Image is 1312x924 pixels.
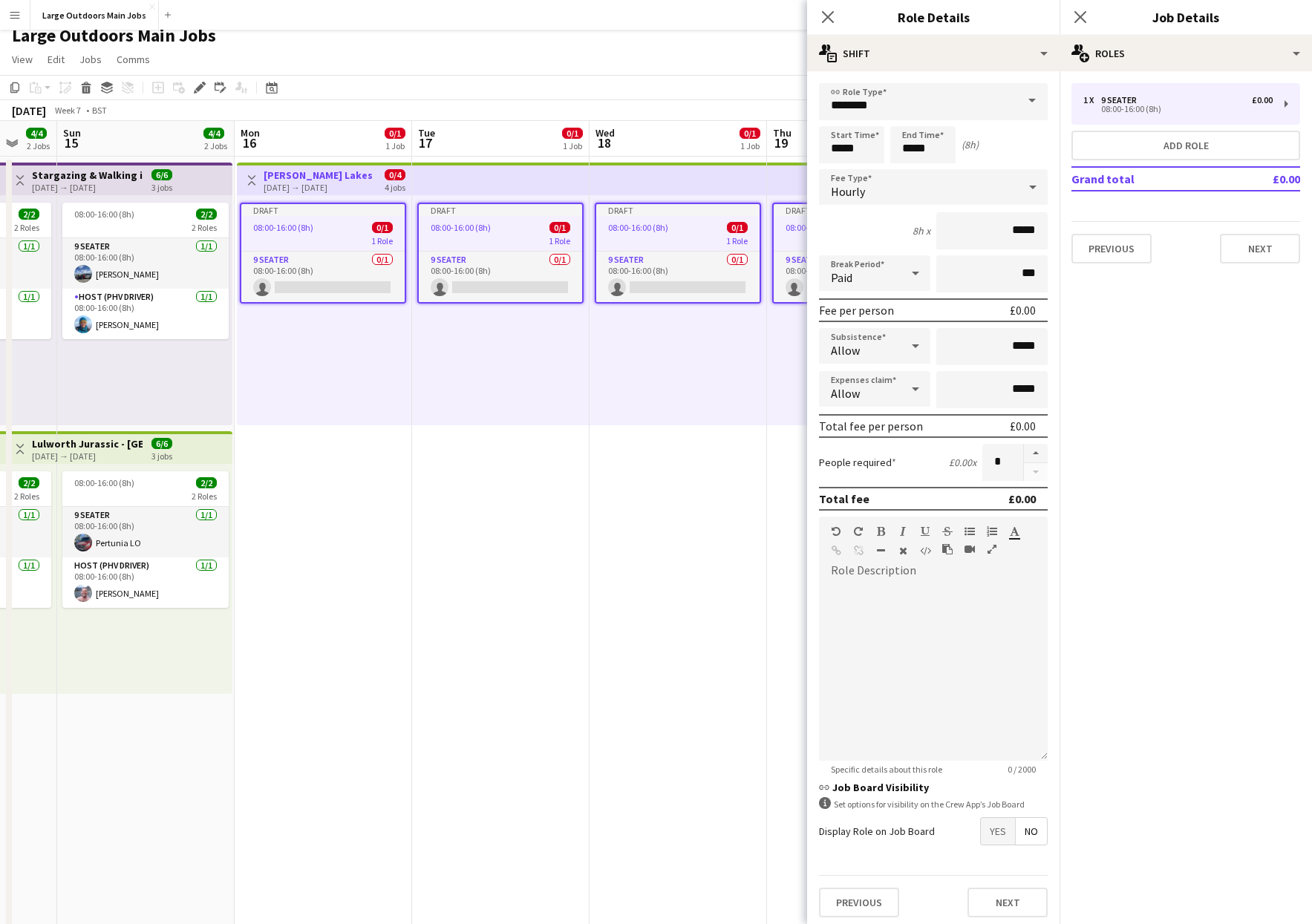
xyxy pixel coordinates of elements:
span: View [12,53,33,66]
span: 0/1 [740,128,760,139]
span: 2 Roles [14,222,39,233]
label: People required [819,456,896,469]
div: £0.00 [1008,491,1036,506]
button: Strikethrough [942,525,953,537]
app-card-role: 9 Seater0/108:00-16:00 (8h) [241,252,405,302]
span: 08:00-16:00 (8h) [74,209,134,220]
span: Wed [595,126,615,140]
span: Specific details about this role [819,764,954,775]
span: Jobs [79,53,102,66]
span: Thu [773,126,792,140]
app-card-role: Host (PHV Driver)1/108:00-16:00 (8h)[PERSON_NAME] [62,557,229,608]
div: Set options for visibility on the Crew App’s Job Board [819,797,1048,811]
button: Paste as plain text [942,543,953,555]
span: 2 Roles [192,222,217,233]
app-card-role: 9 Seater0/108:00-16:00 (8h) [774,252,937,302]
span: Tue [418,126,435,140]
div: 4 jobs [385,180,405,193]
span: 0 / 2000 [996,764,1048,775]
span: 08:00-16:00 (8h) [786,222,846,233]
button: HTML Code [920,545,930,557]
button: Undo [831,525,841,537]
button: Unordered List [965,525,975,537]
button: Fullscreen [987,543,997,555]
span: Allow [831,386,860,401]
td: £0.00 [1230,167,1300,191]
div: 1 Job [740,140,760,151]
button: Add role [1071,131,1300,160]
div: 2 Jobs [204,140,227,151]
button: Next [967,888,1048,917]
span: Hourly [831,184,865,199]
button: Large Outdoors Main Jobs [30,1,159,30]
div: £0.00 [1010,303,1036,318]
span: Paid [831,270,852,285]
button: Previous [1071,234,1152,263]
span: Comms [117,53,150,66]
span: Allow [831,343,860,358]
div: £0.00 x [949,456,976,469]
button: Bold [875,525,886,537]
a: View [6,50,39,69]
span: Yes [981,818,1015,845]
div: £0.00 [1010,419,1036,433]
span: Mon [241,126,260,140]
div: 9 Seater [1101,95,1143,105]
span: 1 Role [549,235,570,246]
span: 08:00-16:00 (8h) [608,222,668,233]
div: (8h) [962,138,979,151]
span: 0/1 [372,222,393,233]
span: 0/4 [385,169,405,180]
app-job-card: Draft08:00-16:00 (8h)0/11 Role9 Seater0/108:00-16:00 (8h) [772,203,939,304]
button: Text Color [1009,525,1019,537]
div: Total fee [819,491,869,506]
h3: Stargazing & Walking in [GEOGRAPHIC_DATA] [32,168,143,182]
span: 1 Role [726,235,748,246]
app-job-card: Draft08:00-16:00 (8h)0/11 Role9 Seater0/108:00-16:00 (8h) [417,203,584,304]
div: 3 jobs [151,180,172,193]
span: 6/6 [151,438,172,449]
button: Next [1220,234,1300,263]
app-job-card: 08:00-16:00 (8h)2/22 Roles9 Seater1/108:00-16:00 (8h)[PERSON_NAME]Host (PHV Driver)1/108:00-16:00... [62,203,229,339]
div: Draft [596,204,760,216]
div: Roles [1060,36,1312,71]
span: 08:00-16:00 (8h) [253,222,313,233]
span: 2/2 [19,477,39,488]
span: 0/1 [727,222,748,233]
div: [DATE] [12,103,46,118]
button: Horizontal Line [875,545,886,557]
span: 2 Roles [192,491,217,502]
div: Fee per person [819,303,894,318]
app-job-card: 08:00-16:00 (8h)2/22 Roles9 Seater1/108:00-16:00 (8h)Pertunia LOHost (PHV Driver)1/108:00-16:00 (... [62,471,229,608]
h3: Lulworth Jurassic - [GEOGRAPHIC_DATA] [32,437,143,450]
span: 2/2 [196,209,217,220]
div: [DATE] → [DATE] [32,182,143,193]
span: 0/1 [385,128,405,139]
div: [DATE] → [DATE] [264,182,374,193]
div: 1 x [1083,95,1101,105]
div: 3 jobs [151,449,172,462]
h1: Large Outdoors Main Jobs [12,24,216,47]
app-card-role: 9 Seater1/108:00-16:00 (8h)[PERSON_NAME] [62,238,229,289]
span: 2/2 [196,477,217,488]
span: 4/4 [203,128,224,139]
h3: Job Board Visibility [819,781,1048,794]
app-card-role: 9 Seater0/108:00-16:00 (8h) [419,252,582,302]
span: 08:00-16:00 (8h) [431,222,491,233]
span: 2/2 [19,209,39,220]
h3: Role Details [807,7,1060,27]
div: 8h x [913,224,930,237]
span: 08:00-16:00 (8h) [74,477,134,488]
span: 17 [416,134,435,151]
button: Insert video [965,543,975,555]
div: 1 Job [385,140,405,151]
div: Draft08:00-16:00 (8h)0/11 Role9 Seater0/108:00-16:00 (8h) [240,203,406,304]
app-card-role: 9 Seater1/108:00-16:00 (8h)Pertunia LO [62,507,229,557]
div: BST [92,105,107,116]
h3: Job Details [1060,7,1312,27]
div: Draft [774,204,937,216]
button: Underline [920,525,930,537]
span: 16 [238,134,260,151]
